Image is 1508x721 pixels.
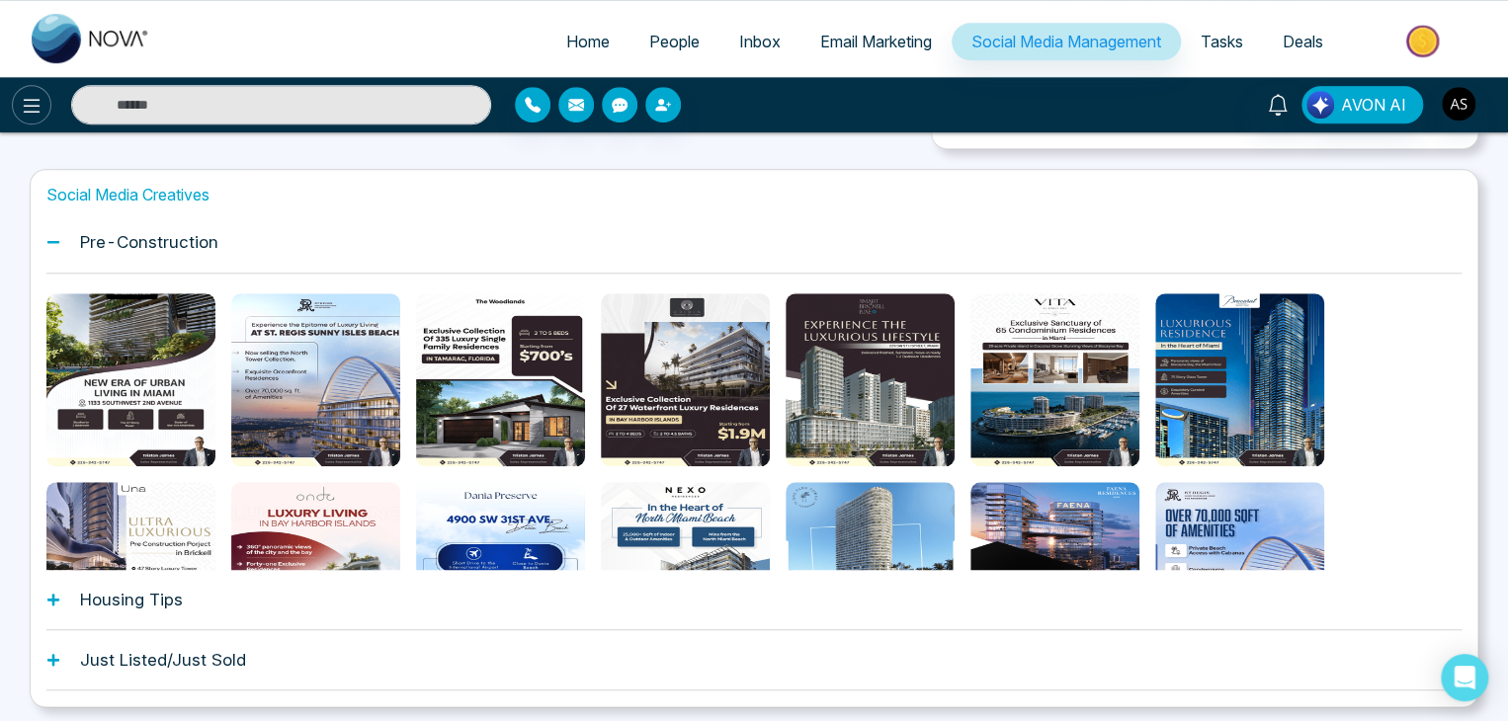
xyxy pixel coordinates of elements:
[629,23,719,60] a: People
[546,23,629,60] a: Home
[1441,654,1488,701] div: Open Intercom Messenger
[566,32,610,51] span: Home
[1263,23,1343,60] a: Deals
[1353,19,1496,63] img: Market-place.gif
[649,32,700,51] span: People
[1306,91,1334,119] img: Lead Flow
[1181,23,1263,60] a: Tasks
[952,23,1181,60] a: Social Media Management
[739,32,781,51] span: Inbox
[80,650,246,670] h1: Just Listed/Just Sold
[80,590,183,609] h1: Housing Tips
[820,32,932,51] span: Email Marketing
[1341,93,1406,117] span: AVON AI
[800,23,952,60] a: Email Marketing
[1442,87,1475,120] img: User Avatar
[32,14,150,63] img: Nova CRM Logo
[80,232,218,252] h1: Pre-Construction
[1201,32,1243,51] span: Tasks
[1301,86,1423,123] button: AVON AI
[719,23,800,60] a: Inbox
[1283,32,1323,51] span: Deals
[971,32,1161,51] span: Social Media Management
[46,186,1462,204] h1: Social Media Creatives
